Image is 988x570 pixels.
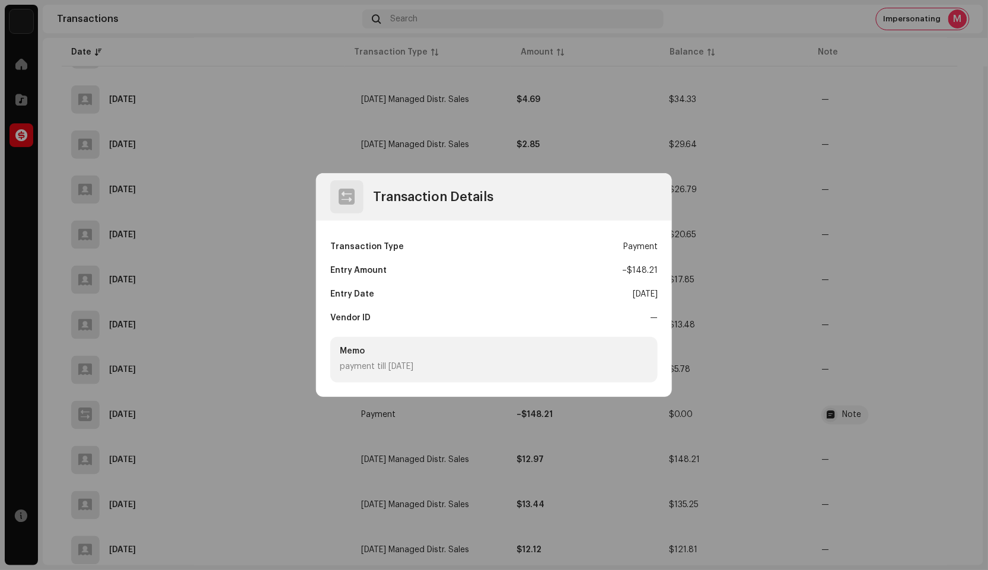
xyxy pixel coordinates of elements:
div: payment till [DATE] [340,361,648,373]
div: Payment [623,235,658,259]
div: Entry Date [330,282,374,306]
span: – [622,266,627,275]
div: Transaction Type [330,235,404,259]
div: Entry Amount [330,259,387,282]
div: Vendor ID [330,306,371,330]
div: — [650,306,658,330]
div: $148.21 [622,259,658,282]
div: [DATE] [633,282,658,306]
div: Memo [340,346,648,356]
div: Transaction Details [373,190,493,204]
